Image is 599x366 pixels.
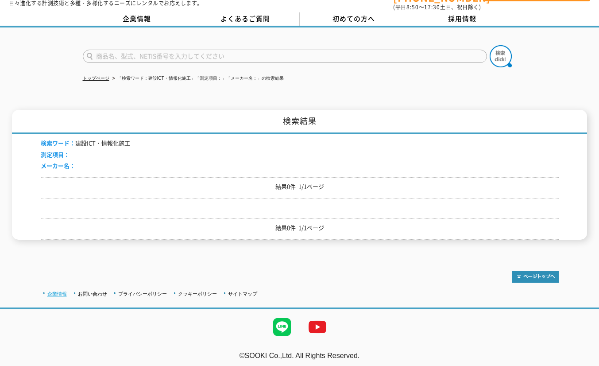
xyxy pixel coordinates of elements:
[83,50,487,63] input: 商品名、型式、NETIS番号を入力してください
[191,12,300,26] a: よくあるご質問
[406,3,419,11] span: 8:50
[490,45,512,67] img: btn_search.png
[9,0,203,6] p: 日々進化する計測技術と多種・多様化するニーズにレンタルでお応えします。
[83,12,191,26] a: 企業情報
[228,291,257,296] a: サイトマップ
[47,291,67,296] a: 企業情報
[78,291,107,296] a: お問い合わせ
[41,182,559,191] p: 結果0件 1/1ページ
[41,139,75,147] span: 検索ワード：
[300,309,335,345] img: YouTube
[332,14,375,23] span: 初めての方へ
[512,271,559,283] img: トップページへ
[83,76,109,81] a: トップページ
[12,110,587,134] h1: 検索結果
[41,150,70,159] span: 測定項目：
[118,291,167,296] a: プライバシーポリシー
[424,3,440,11] span: 17:30
[178,291,217,296] a: クッキーポリシー
[408,12,517,26] a: 採用情報
[111,74,284,83] li: 「検索ワード：建設ICT・情報化施工」「測定項目：」「メーカー名：」の検索結果
[41,161,75,170] span: メーカー名：
[41,223,559,233] p: 結果0件 1/1ページ
[264,309,300,345] img: LINE
[393,3,481,11] span: (平日 ～ 土日、祝日除く)
[41,139,130,148] li: 建設ICT・情報化施工
[300,12,408,26] a: 初めての方へ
